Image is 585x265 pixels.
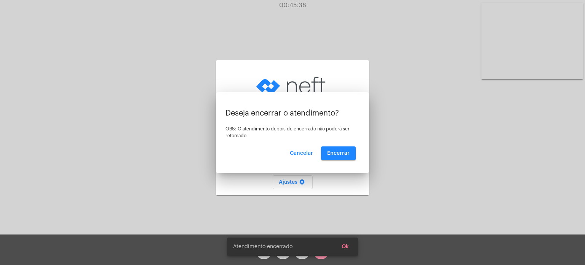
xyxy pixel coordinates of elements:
button: Encerrar [321,146,356,160]
span: Ok [342,244,349,249]
p: Deseja encerrar o atendimento? [225,109,360,117]
span: Cancelar [290,151,313,156]
span: Atendimento encerrado [233,243,292,251]
button: Cancelar [284,146,319,160]
img: logo-neft-novo-2.png [254,66,331,104]
span: Ajustes [279,180,307,185]
mat-icon: settings [297,179,307,188]
span: OBS: O atendimento depois de encerrado não poderá ser retomado. [225,127,350,138]
span: Encerrar [327,151,350,156]
span: 00:45:38 [279,2,306,8]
